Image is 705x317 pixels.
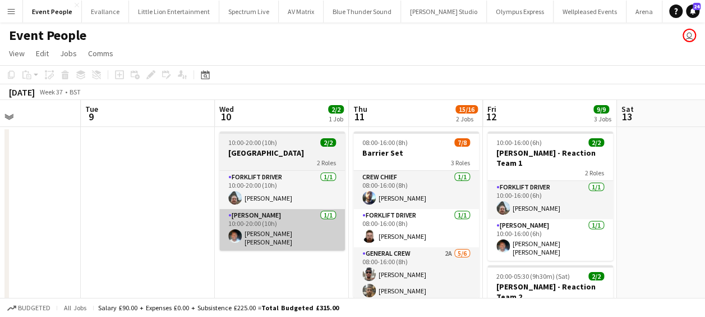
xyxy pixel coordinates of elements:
button: Little Lion Entertainment [129,1,219,22]
span: Comms [88,48,113,58]
span: 24 [693,3,701,10]
button: AV Matrix [279,1,324,22]
button: Spectrum Live [219,1,279,22]
span: All jobs [62,304,89,312]
button: [PERSON_NAME] Studio [401,1,487,22]
div: [DATE] [9,87,35,98]
a: 24 [686,4,699,18]
button: Wellpleased Events [554,1,626,22]
span: View [9,48,25,58]
span: Edit [36,48,49,58]
button: Evallance [82,1,129,22]
button: Olympus Express [487,1,554,22]
app-user-avatar: Dominic Riley [683,29,696,42]
span: Jobs [60,48,77,58]
a: View [4,46,29,61]
div: Salary £90.00 + Expenses £0.00 + Subsistence £225.00 = [98,304,339,312]
button: Arena [626,1,662,22]
h1: Event People [9,27,86,44]
span: Budgeted [18,304,50,312]
a: Edit [31,46,53,61]
button: Budgeted [6,302,52,314]
span: Total Budgeted £315.00 [261,304,339,312]
button: Blue Thunder Sound [324,1,401,22]
a: Jobs [56,46,81,61]
div: BST [70,88,81,96]
button: Event People [23,1,82,22]
a: Comms [84,46,118,61]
